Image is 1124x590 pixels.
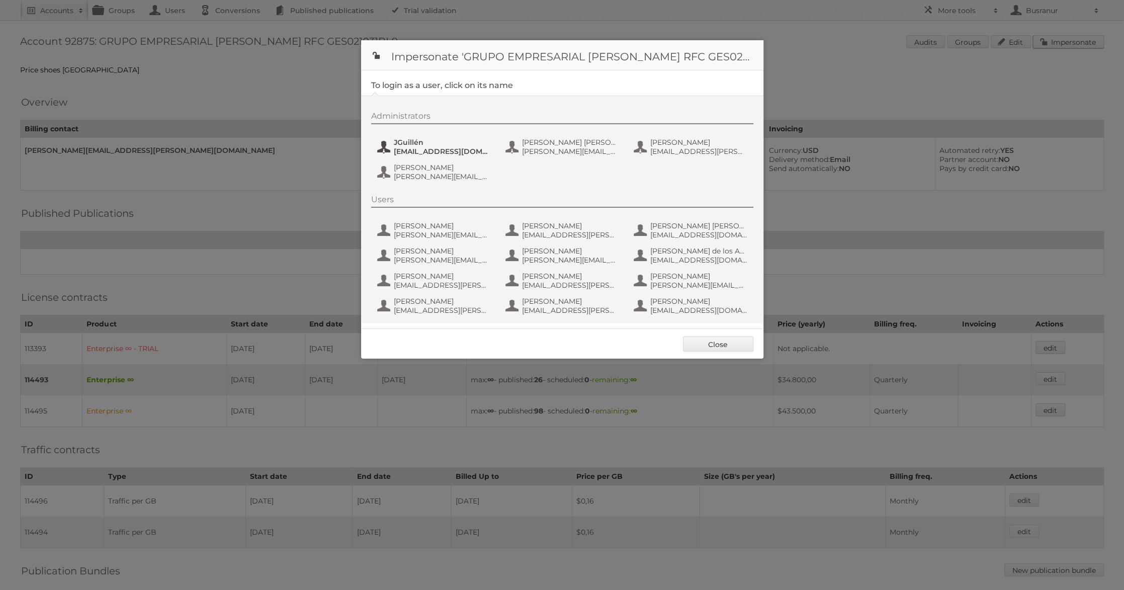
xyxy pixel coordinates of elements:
[376,162,494,182] button: [PERSON_NAME] [PERSON_NAME][EMAIL_ADDRESS][PERSON_NAME][DOMAIN_NAME]
[376,296,494,316] button: [PERSON_NAME] [EMAIL_ADDRESS][PERSON_NAME][DOMAIN_NAME]
[394,163,491,172] span: [PERSON_NAME]
[376,245,494,266] button: [PERSON_NAME] [PERSON_NAME][EMAIL_ADDRESS][PERSON_NAME][DOMAIN_NAME]
[650,138,748,147] span: [PERSON_NAME]
[394,230,491,239] span: [PERSON_NAME][EMAIL_ADDRESS][PERSON_NAME][DOMAIN_NAME]
[683,336,753,352] a: Close
[522,256,620,265] span: [PERSON_NAME][EMAIL_ADDRESS][PERSON_NAME][DOMAIN_NAME]
[522,297,620,306] span: [PERSON_NAME]
[371,195,753,208] div: Users
[394,246,491,256] span: [PERSON_NAME]
[633,296,751,316] button: [PERSON_NAME] [EMAIL_ADDRESS][DOMAIN_NAME]
[504,137,623,157] button: [PERSON_NAME] [PERSON_NAME] [PERSON_NAME] [PERSON_NAME][EMAIL_ADDRESS][PERSON_NAME][DOMAIN_NAME]
[650,147,748,156] span: [EMAIL_ADDRESS][PERSON_NAME][DOMAIN_NAME]
[522,147,620,156] span: [PERSON_NAME][EMAIL_ADDRESS][PERSON_NAME][DOMAIN_NAME]
[522,246,620,256] span: [PERSON_NAME]
[650,281,748,290] span: [PERSON_NAME][EMAIL_ADDRESS][PERSON_NAME][DOMAIN_NAME]
[376,220,494,240] button: [PERSON_NAME] [PERSON_NAME][EMAIL_ADDRESS][PERSON_NAME][DOMAIN_NAME]
[376,271,494,291] button: [PERSON_NAME] [EMAIL_ADDRESS][PERSON_NAME][DOMAIN_NAME]
[633,220,751,240] button: [PERSON_NAME] [PERSON_NAME] [PERSON_NAME] [EMAIL_ADDRESS][DOMAIN_NAME]
[522,272,620,281] span: [PERSON_NAME]
[394,281,491,290] span: [EMAIL_ADDRESS][PERSON_NAME][DOMAIN_NAME]
[394,272,491,281] span: [PERSON_NAME]
[650,272,748,281] span: [PERSON_NAME]
[394,221,491,230] span: [PERSON_NAME]
[394,256,491,265] span: [PERSON_NAME][EMAIL_ADDRESS][PERSON_NAME][DOMAIN_NAME]
[504,245,623,266] button: [PERSON_NAME] [PERSON_NAME][EMAIL_ADDRESS][PERSON_NAME][DOMAIN_NAME]
[522,221,620,230] span: [PERSON_NAME]
[394,306,491,315] span: [EMAIL_ADDRESS][PERSON_NAME][DOMAIN_NAME]
[504,271,623,291] button: [PERSON_NAME] [EMAIL_ADDRESS][PERSON_NAME][DOMAIN_NAME]
[394,297,491,306] span: [PERSON_NAME]
[633,271,751,291] button: [PERSON_NAME] [PERSON_NAME][EMAIL_ADDRESS][PERSON_NAME][DOMAIN_NAME]
[376,137,494,157] button: JGuillén [EMAIL_ADDRESS][DOMAIN_NAME]
[650,221,748,230] span: [PERSON_NAME] [PERSON_NAME] [PERSON_NAME]
[522,306,620,315] span: [EMAIL_ADDRESS][PERSON_NAME][DOMAIN_NAME]
[522,230,620,239] span: [EMAIL_ADDRESS][PERSON_NAME][DOMAIN_NAME]
[633,137,751,157] button: [PERSON_NAME] [EMAIL_ADDRESS][PERSON_NAME][DOMAIN_NAME]
[394,172,491,181] span: [PERSON_NAME][EMAIL_ADDRESS][PERSON_NAME][DOMAIN_NAME]
[394,147,491,156] span: [EMAIL_ADDRESS][DOMAIN_NAME]
[633,245,751,266] button: [PERSON_NAME] de los Angeles [PERSON_NAME] [EMAIL_ADDRESS][DOMAIN_NAME]
[650,246,748,256] span: [PERSON_NAME] de los Angeles [PERSON_NAME]
[650,297,748,306] span: [PERSON_NAME]
[504,220,623,240] button: [PERSON_NAME] [EMAIL_ADDRESS][PERSON_NAME][DOMAIN_NAME]
[522,138,620,147] span: [PERSON_NAME] [PERSON_NAME] [PERSON_NAME]
[504,296,623,316] button: [PERSON_NAME] [EMAIL_ADDRESS][PERSON_NAME][DOMAIN_NAME]
[371,111,753,124] div: Administrators
[522,281,620,290] span: [EMAIL_ADDRESS][PERSON_NAME][DOMAIN_NAME]
[394,138,491,147] span: JGuillén
[650,256,748,265] span: [EMAIL_ADDRESS][DOMAIN_NAME]
[650,306,748,315] span: [EMAIL_ADDRESS][DOMAIN_NAME]
[361,40,763,70] h1: Impersonate 'GRUPO EMPRESARIAL [PERSON_NAME] RFC GES021031BL9'
[650,230,748,239] span: [EMAIL_ADDRESS][DOMAIN_NAME]
[371,80,513,90] legend: To login as a user, click on its name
